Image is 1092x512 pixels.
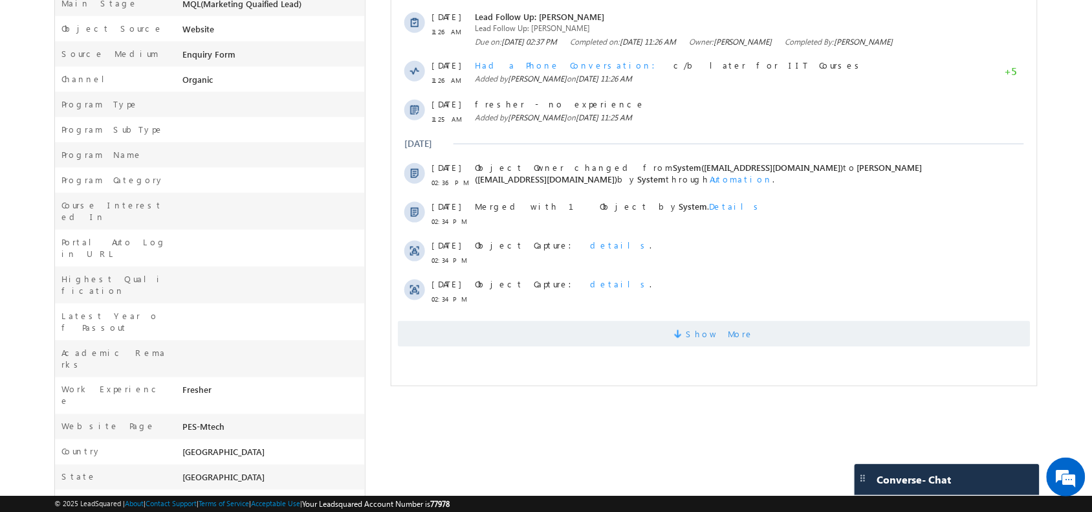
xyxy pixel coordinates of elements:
span: 03:54 PM [40,89,79,101]
em: Start Chat [176,399,235,416]
div: 77 Selected [68,14,105,26]
div: Website [179,23,365,41]
span: [DATE] [40,264,69,276]
label: Website Page [61,421,155,432]
label: Program Name [61,149,142,161]
label: Program Type [61,98,138,110]
span: 11:25 AM [40,318,79,329]
span: Object Capture: [83,483,188,494]
span: Object Owner changed from to by through . [83,366,531,389]
span: © 2025 LeadSquared | | | | | [54,498,450,510]
span: 11:26 AM [40,230,79,242]
span: [DATE] [40,444,69,456]
span: Automation [318,378,382,389]
label: State [61,471,96,483]
span: [DATE] 11:26 AM [184,278,241,288]
span: Your Leadsquared Account Number is [302,499,450,509]
div: [DATE] [13,114,55,126]
label: Work Experience [61,384,167,407]
span: 11:26 AM [40,192,79,203]
a: Details [318,405,372,416]
span: [DATE] 11:26 AM [228,241,285,251]
span: Added by on [83,278,558,289]
span: [DATE] [40,483,69,495]
a: Acceptable Use [251,499,300,507]
span: [DATE] [40,405,69,417]
span: Automation [194,150,257,161]
span: Added by on [83,317,558,328]
span: [DATE] 02:37 PM [110,241,166,251]
span: 02:34 PM [40,459,79,471]
span: 77978 [430,499,450,509]
div: Minimize live chat window [212,6,243,38]
span: [DATE] [40,216,69,227]
span: details [199,444,258,455]
div: Fresher [179,384,365,402]
label: Latest Year of Passout [61,310,167,333]
span: New Lead [289,138,327,149]
label: Country [61,446,102,458]
label: Program Category [61,174,164,186]
label: Highest Qualification [61,273,167,296]
span: System [122,150,150,161]
span: Lead Follow Up: [PERSON_NAME] [83,227,558,239]
span: [DATE] 11:25 AM [184,317,241,327]
label: Program SubType [61,124,164,135]
span: Time [195,10,212,29]
div: Enquiry Form [179,48,365,66]
span: +5 [613,270,626,285]
label: Source Medium [61,48,158,60]
span: fresher - no experience [83,303,558,315]
span: [DATE] [40,177,69,188]
span: Merged with 1 Object by . [83,405,558,417]
span: System [287,405,316,416]
span: [DATE] [40,138,69,150]
span: [PERSON_NAME] [116,278,175,288]
span: [PERSON_NAME] [443,241,502,251]
textarea: Type your message and hit 'Enter' [17,120,236,388]
div: PES-Mtech [179,421,365,439]
label: Academic Remarks [61,347,167,370]
span: System [246,378,274,389]
div: Organic [179,73,365,91]
div: . [83,483,558,495]
div: [DATE] [13,342,55,354]
div: Today [13,50,55,62]
span: [PERSON_NAME] [395,86,461,97]
span: c/b later for IIT Courses [282,264,473,275]
a: About [125,499,144,507]
span: 11:26 AM [40,279,79,291]
span: Dynamic Form [275,177,364,188]
img: carter-drag [858,473,868,484]
div: Sales Activity,Program,Email Bounced,Email Link Clicked,Email Marked Spam & 72 more.. [65,10,162,30]
span: 11:26 AM [40,153,79,164]
span: Had a Phone Conversation [83,264,272,275]
label: Portal Auto Login URL [61,236,167,260]
span: [PERSON_NAME] [116,317,175,327]
a: Contact Support [146,499,197,507]
span: Completed on: [179,241,285,252]
span: Object Stage changed from to by through [83,138,402,161]
div: [GEOGRAPHIC_DATA] [179,471,365,489]
span: [DATE] [40,303,69,315]
span: 02:34 PM [40,498,79,509]
span: System([EMAIL_ADDRESS][DOMAIN_NAME]) [281,366,452,377]
span: Completed By: [394,241,502,252]
span: Object Capture: [83,444,188,455]
span: Lead Follow Up: [PERSON_NAME] [83,216,558,227]
img: d_60004797649_company_0_60004797649 [22,68,54,85]
div: [GEOGRAPHIC_DATA] [179,446,365,464]
div: All Time [223,14,248,26]
label: Course Interested In [61,199,167,223]
span: details [199,483,258,494]
span: Dynamic Form Submission: was submitted by [PERSON_NAME] [83,177,558,200]
span: [PERSON_NAME]([EMAIL_ADDRESS][DOMAIN_NAME]) [83,74,419,97]
label: Channel [61,73,115,85]
span: Due on: [83,241,166,252]
span: [PERSON_NAME]([EMAIL_ADDRESS][DOMAIN_NAME]) [83,366,531,389]
span: [PERSON_NAME] [322,241,381,251]
span: [PERSON_NAME]([EMAIL_ADDRESS][DOMAIN_NAME]) [168,86,375,97]
span: [DATE] [40,74,69,86]
div: . [83,444,558,456]
span: Contacted - Call Back [83,138,402,161]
